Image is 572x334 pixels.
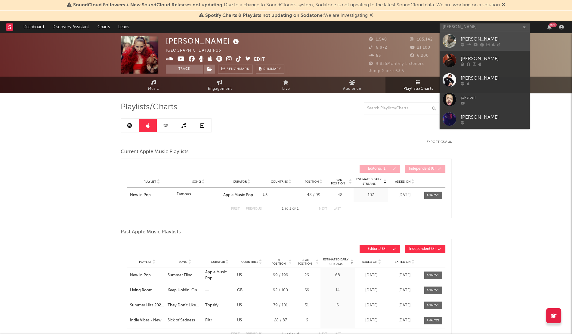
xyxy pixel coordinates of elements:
span: Current Apple Music Playlists [121,148,189,156]
div: 79 / 101 [269,302,292,308]
button: Editorial(1) [360,165,400,173]
div: 48 / 99 [302,192,325,198]
button: Next [319,207,327,211]
span: 6,872 [369,46,387,50]
span: 21,100 [410,46,430,50]
button: Independent(2) [405,245,445,253]
button: Independent(0) [405,165,445,173]
button: Edit [254,56,265,63]
div: 6 [295,317,319,323]
a: Dashboard [19,21,48,33]
div: 99 + [549,23,557,27]
a: They Don't Like You [168,302,202,308]
span: Live [282,85,290,93]
a: [PERSON_NAME] [440,70,530,90]
div: 92 / 100 [269,287,292,293]
button: Last [333,207,341,211]
a: [PERSON_NAME] [440,51,530,70]
button: 99+ [547,25,552,29]
button: Track [166,65,203,74]
span: Playlist [144,180,156,184]
div: [DATE] [390,192,420,198]
span: 9,835 Monthly Listeners [369,62,424,66]
div: [DATE] [390,302,420,308]
span: Exit Position [269,258,288,266]
button: Editorial(2) [360,245,400,253]
span: Playlists/Charts [121,104,177,111]
a: Benchmark [218,65,253,74]
a: New in Pop [130,272,165,278]
a: US [237,303,242,307]
span: Independent ( 0 ) [409,167,436,171]
a: Music [121,77,187,93]
a: New in Pop [130,192,174,198]
span: Peak Position [328,178,348,185]
a: Live [253,77,319,93]
span: Engagement [208,85,232,93]
a: Topsify [205,303,218,307]
span: Music [148,85,159,93]
button: First [231,207,240,211]
button: Summary [256,65,284,74]
div: [GEOGRAPHIC_DATA] | Pop [166,47,228,54]
a: Apple Music Pop [223,193,253,197]
a: Leads [114,21,133,33]
a: Summer Fling [168,272,202,278]
div: 6 [322,302,354,308]
a: Sick of Sadness [168,317,202,323]
span: Curator [211,260,225,264]
span: 1,540 [369,38,387,41]
span: Countries [271,180,288,184]
button: Export CSV [427,140,452,144]
div: [DATE] [390,317,420,323]
a: Indie Vibes - New Alternative Tracks [130,317,165,323]
strong: Apple Music Pop [205,270,227,280]
div: jakewil [461,94,527,101]
a: jakewil [440,90,530,109]
a: Filtr [205,318,212,322]
span: Playlist [139,260,152,264]
a: Keep Holdin' On (Set Me Free) [168,287,202,293]
a: Audience [319,77,385,93]
span: Past Apple Music Playlists [121,229,181,236]
a: Engagement [187,77,253,93]
span: 65 [369,54,381,58]
div: [DATE] [390,272,420,278]
span: Editorial ( 1 ) [363,167,391,171]
div: [PERSON_NAME] [461,35,527,43]
span: Benchmark [227,66,249,73]
div: Famous [177,191,191,197]
div: [PERSON_NAME] [461,55,527,62]
div: 26 [295,272,319,278]
a: US [237,318,242,322]
a: Summer Hits 2025 ☀️ [130,302,165,308]
span: 105,142 [410,38,433,41]
a: [PERSON_NAME] [440,109,530,129]
div: [DATE] [357,317,387,323]
span: Summary [263,68,281,71]
span: Dismiss [369,13,373,18]
div: [DATE] [357,302,387,308]
div: [DATE] [390,287,420,293]
span: Added On [395,180,411,184]
span: Jump Score: 63.5 [369,69,404,73]
button: Previous [246,207,262,211]
div: [PERSON_NAME] [461,114,527,121]
span: Estimated Daily Streams [355,177,383,186]
div: 48 [328,192,352,198]
span: Added On [362,260,378,264]
a: Discovery Assistant [48,21,93,33]
span: Spotify Charts & Playlists not updating on Sodatone [205,13,323,18]
span: Editorial ( 2 ) [363,247,391,251]
div: Living Room Dance Party [130,287,165,293]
